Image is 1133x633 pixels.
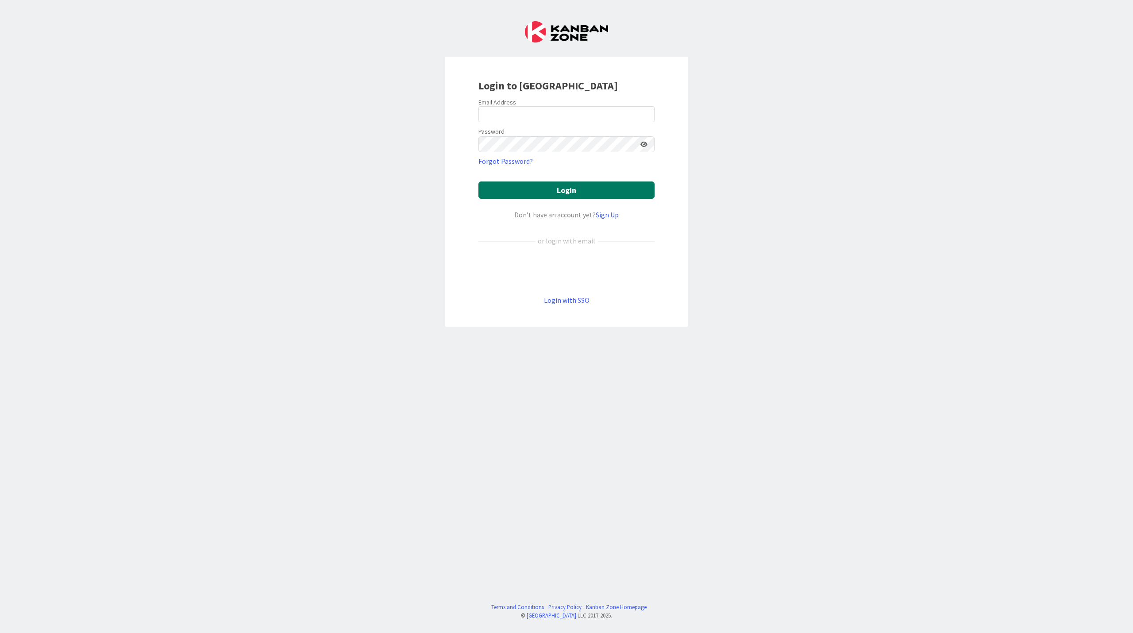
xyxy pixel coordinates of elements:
a: Forgot Password? [478,156,533,166]
a: [GEOGRAPHIC_DATA] [527,612,576,619]
div: © LLC 2017- 2025 . [487,611,647,620]
label: Password [478,127,505,136]
a: Privacy Policy [548,603,582,611]
button: Login [478,181,655,199]
div: Don’t have an account yet? [478,209,655,220]
a: Terms and Conditions [491,603,544,611]
a: Kanban Zone Homepage [586,603,647,611]
b: Login to [GEOGRAPHIC_DATA] [478,79,618,93]
img: Kanban Zone [525,21,608,42]
a: Login with SSO [544,296,590,305]
div: or login with email [536,235,597,246]
iframe: 「使用 Google 帳戶登入」按鈕 [474,261,659,280]
a: Sign Up [596,210,619,219]
label: Email Address [478,98,516,106]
